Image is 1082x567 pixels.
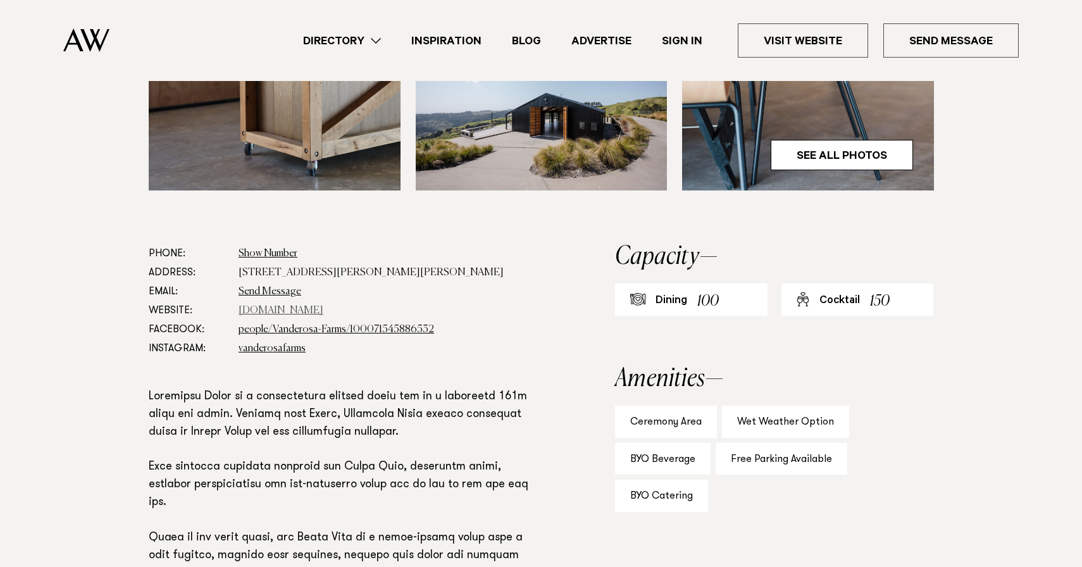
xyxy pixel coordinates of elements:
[239,249,297,259] a: Show Number
[870,290,890,313] div: 150
[149,282,228,301] dt: Email:
[239,344,306,354] a: vanderosafarms
[239,325,434,335] a: people/Vanderosa-Farms/100071545886532
[239,287,301,297] a: Send Message
[819,294,860,309] div: Cocktail
[615,366,933,392] h2: Amenities
[149,301,228,320] dt: Website:
[716,443,847,475] div: Free Parking Available
[615,443,711,475] div: BYO Beverage
[615,480,708,512] div: BYO Catering
[615,244,933,270] h2: Capacity
[647,32,718,49] a: Sign In
[738,23,868,58] a: Visit Website
[63,28,109,52] img: Auckland Weddings Logo
[239,306,323,316] a: [DOMAIN_NAME]
[722,406,849,438] div: Wet Weather Option
[149,320,228,339] dt: Facebook:
[883,23,1019,58] a: Send Message
[149,263,228,282] dt: Address:
[556,32,647,49] a: Advertise
[497,32,556,49] a: Blog
[288,32,396,49] a: Directory
[149,339,228,358] dt: Instagram:
[615,406,717,438] div: Ceremony Area
[416,29,668,190] img: Black Barn in the hills at Vanderosa Farms
[149,244,228,263] dt: Phone:
[396,32,497,49] a: Inspiration
[697,290,719,313] div: 100
[771,140,913,170] a: See All Photos
[239,263,533,282] dd: [STREET_ADDRESS][PERSON_NAME][PERSON_NAME]
[656,294,687,309] div: Dining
